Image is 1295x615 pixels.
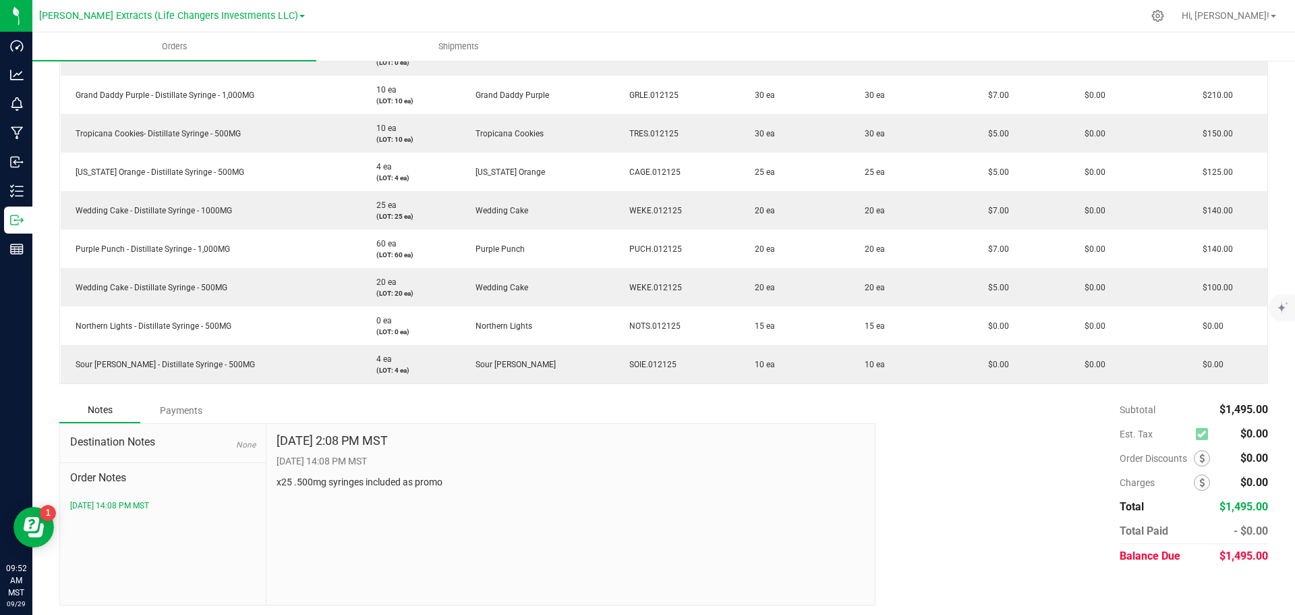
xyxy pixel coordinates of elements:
iframe: Resource center [13,507,54,547]
inline-svg: Outbound [10,213,24,227]
p: 09/29 [6,599,26,609]
span: $0.00 [1196,321,1224,331]
span: Charges [1120,477,1194,488]
span: 20 ea [858,283,885,292]
span: 4 ea [370,162,392,171]
p: (LOT: 20 ea) [370,288,453,298]
span: 25 ea [858,167,885,177]
span: Purple Punch [469,244,525,254]
p: (LOT: 10 ea) [370,96,453,106]
span: $7.00 [981,206,1009,215]
inline-svg: Inbound [10,155,24,169]
span: 30 ea [858,129,885,138]
span: 30 ea [748,90,775,100]
span: $0.00 [981,321,1009,331]
span: 30 ea [858,90,885,100]
span: $0.00 [1078,129,1105,138]
inline-svg: Dashboard [10,39,24,53]
span: Northern Lights [469,321,532,331]
p: (LOT: 4 ea) [370,173,453,183]
span: Northern Lights - Distillate Syringe - 500MG [69,321,231,331]
span: Tropicana Cookies [469,129,544,138]
span: Grand Daddy Purple - Distillate Syringe - 1,000MG [69,90,254,100]
span: 4 ea [370,354,392,364]
span: $0.00 [1240,476,1268,489]
span: $5.00 [981,129,1009,138]
span: Destination Notes [70,434,256,450]
span: Shipments [420,41,497,53]
span: SOIE.012125 [623,360,677,369]
span: 20 ea [858,206,885,215]
span: GRLE.012125 [623,90,679,100]
span: Wedding Cake [469,206,528,215]
span: Order Discounts [1120,453,1194,464]
span: Total Paid [1120,525,1168,537]
inline-svg: Manufacturing [10,126,24,140]
p: [DATE] 14:08 PM MST [277,454,865,469]
div: Notes [59,398,140,423]
span: 15 ea [858,321,885,331]
span: 30 ea [748,129,775,138]
span: $7.00 [981,244,1009,254]
span: WEKE.012125 [623,206,682,215]
inline-svg: Inventory [10,184,24,198]
span: [US_STATE] Orange - Distillate Syringe - 500MG [69,167,244,177]
span: $100.00 [1196,283,1233,292]
p: (LOT: 4 ea) [370,365,453,375]
span: PUCH.012125 [623,244,682,254]
inline-svg: Monitoring [10,97,24,111]
span: None [236,440,256,450]
span: WEKE.012125 [623,283,682,292]
span: 10 ea [858,360,885,369]
span: $150.00 [1196,129,1233,138]
span: Grand Daddy Purple [469,90,549,100]
span: 10 ea [370,85,397,95]
span: 15 ea [748,321,775,331]
p: (LOT: 0 ea) [370,57,453,68]
span: Calculate excise tax [1196,425,1214,444]
span: $0.00 [1240,452,1268,464]
span: Wedding Cake - Distillate Syringe - 500MG [69,283,227,292]
span: 0 ea [370,316,392,325]
div: Payments [140,398,221,423]
span: Sour [PERSON_NAME] - Distillate Syringe - 500MG [69,360,255,369]
span: $0.00 [1078,321,1105,331]
span: $210.00 [1196,90,1233,100]
span: $1,495.00 [1219,500,1268,513]
span: Wedding Cake [469,283,528,292]
p: x25 .500mg syringes included as promo [277,475,865,489]
span: [PERSON_NAME] Extracts (Life Changers Investments LLC) [39,10,298,22]
a: Shipments [316,32,600,61]
span: $0.00 [1078,360,1105,369]
span: $125.00 [1196,167,1233,177]
inline-svg: Analytics [10,68,24,82]
span: $0.00 [1078,90,1105,100]
span: 25 ea [370,200,397,210]
span: $140.00 [1196,244,1233,254]
p: (LOT: 10 ea) [370,134,453,144]
span: 10 ea [370,124,397,133]
span: Subtotal [1120,404,1155,415]
span: TRES.012125 [623,129,679,138]
h4: [DATE] 2:08 PM MST [277,434,388,448]
a: Orders [32,32,316,61]
span: 60 ea [370,239,397,248]
span: Wedding Cake - Distillate Syringe - 1000MG [69,206,232,215]
span: 20 ea [370,277,397,287]
span: $7.00 [981,90,1009,100]
span: $5.00 [981,167,1009,177]
span: $1,495.00 [1219,403,1268,416]
span: $0.00 [1078,206,1105,215]
span: $0.00 [1078,283,1105,292]
span: Orders [144,41,206,53]
span: CAGE.012125 [623,167,681,177]
span: 20 ea [748,206,775,215]
span: 20 ea [748,244,775,254]
span: $0.00 [1240,427,1268,440]
span: NOTS.012125 [623,321,681,331]
span: 10 ea [748,360,775,369]
iframe: Resource center unread badge [40,505,56,521]
span: Hi, [PERSON_NAME]! [1182,10,1269,21]
span: $0.00 [1196,360,1224,369]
